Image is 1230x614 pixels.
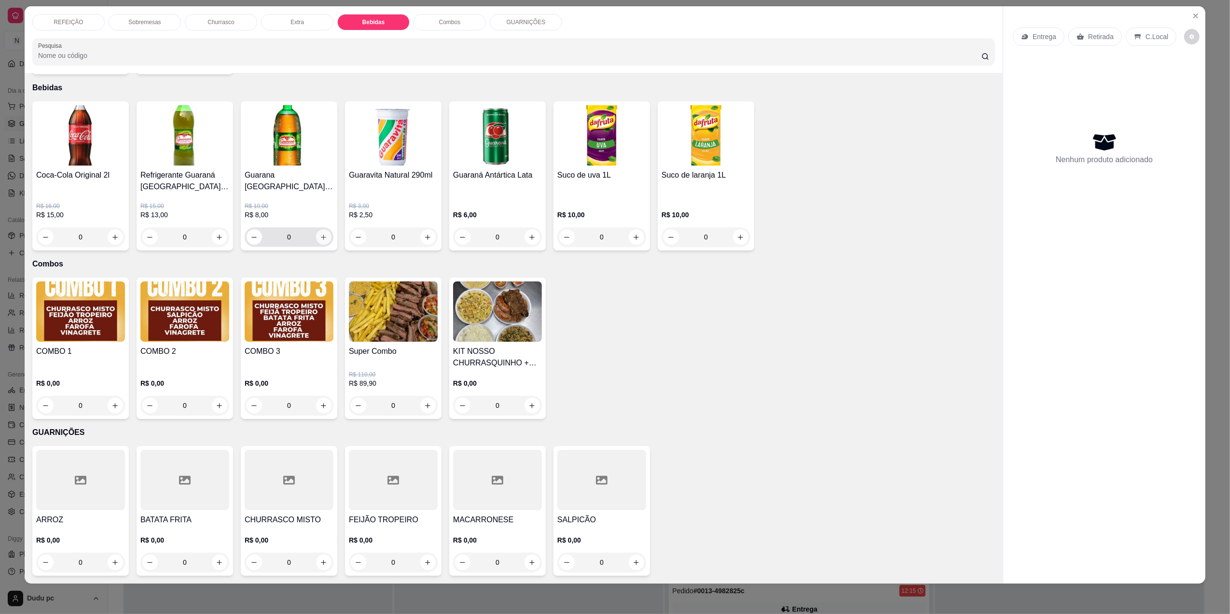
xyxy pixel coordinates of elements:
button: decrease-product-quantity [142,229,158,245]
label: Pesquisa [38,42,65,50]
h4: Suco de laranja 1L [662,169,750,181]
button: decrease-product-quantity [38,229,54,245]
img: product-image [36,281,125,342]
button: decrease-product-quantity [1184,29,1200,44]
p: R$ 10,00 [557,210,646,220]
p: Bebidas [362,18,385,26]
button: Close [1188,8,1203,24]
h4: FEIJÃO TROPEIRO [349,514,438,526]
p: GUARNIÇÕES [32,427,995,438]
button: decrease-product-quantity [351,229,366,245]
button: increase-product-quantity [108,229,123,245]
p: C.Local [1146,32,1168,42]
img: product-image [349,281,438,342]
p: R$ 2,50 [349,210,438,220]
h4: CHURRASCO MISTO [245,514,333,526]
p: Sobremesas [128,18,161,26]
p: R$ 0,00 [245,535,333,545]
h4: Coca-Cola Original 2l [36,169,125,181]
p: R$ 0,00 [453,378,542,388]
button: decrease-product-quantity [351,398,366,413]
button: decrease-product-quantity [455,229,470,245]
img: product-image [245,281,333,342]
p: R$ 0,00 [557,535,646,545]
h4: ARROZ [36,514,125,526]
h4: Super Combo [349,346,438,357]
img: product-image [453,105,542,166]
button: increase-product-quantity [212,229,227,245]
h4: BATATA FRITA [140,514,229,526]
img: product-image [36,105,125,166]
p: Bebidas [32,82,995,94]
p: R$ 13,00 [140,210,229,220]
button: increase-product-quantity [525,229,540,245]
p: Nenhum produto adicionado [1056,154,1153,166]
img: product-image [140,105,229,166]
p: R$ 0,00 [140,378,229,388]
h4: Refrigerante Guaraná [GEOGRAPHIC_DATA] Garrafa 2,L [140,169,229,193]
button: decrease-product-quantity [247,229,262,245]
p: R$ 10,00 [245,202,333,210]
button: decrease-product-quantity [663,229,679,245]
p: R$ 89,90 [349,378,438,388]
p: Extra [290,18,304,26]
p: R$ 6,00 [453,210,542,220]
h4: KIT NOSSO CHURRASQUINHO + COCA COLA 1,5L GRATIS [453,346,542,369]
img: product-image [245,105,333,166]
h4: Guaravita Natural 290ml [349,169,438,181]
img: product-image [140,281,229,342]
p: R$ 0,00 [245,378,333,388]
h4: COMBO 2 [140,346,229,357]
button: increase-product-quantity [316,229,332,245]
button: decrease-product-quantity [559,229,575,245]
p: Retirada [1088,32,1114,42]
p: R$ 0,00 [349,535,438,545]
p: R$ 8,00 [245,210,333,220]
p: R$ 0,00 [140,535,229,545]
img: product-image [349,105,438,166]
p: Entrega [1033,32,1056,42]
h4: COMBO 3 [245,346,333,357]
h4: SALPICÃO [557,514,646,526]
h4: Guaraná Antártica Lata [453,169,542,181]
p: Combos [439,18,461,26]
p: R$ 0,00 [36,535,125,545]
p: R$ 3,00 [349,202,438,210]
h4: COMBO 1 [36,346,125,357]
p: R$ 0,00 [36,378,125,388]
img: product-image [453,281,542,342]
p: R$ 110,00 [349,371,438,378]
p: R$ 15,00 [140,202,229,210]
h4: Suco de uva 1L [557,169,646,181]
button: increase-product-quantity [420,398,436,413]
h4: Guarana [GEOGRAPHIC_DATA] 1L [245,169,333,193]
button: increase-product-quantity [420,229,436,245]
p: R$ 15,00 [36,210,125,220]
p: Combos [32,258,995,270]
input: Pesquisa [38,51,981,60]
img: product-image [662,105,750,166]
p: GUARNIÇÕES [507,18,546,26]
p: R$ 16,00 [36,202,125,210]
p: R$ 0,00 [453,535,542,545]
img: product-image [557,105,646,166]
h4: MACARRONESE [453,514,542,526]
button: increase-product-quantity [629,229,644,245]
p: R$ 10,00 [662,210,750,220]
p: REFEIÇÃO [54,18,83,26]
p: Churrasco [207,18,234,26]
button: increase-product-quantity [733,229,748,245]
